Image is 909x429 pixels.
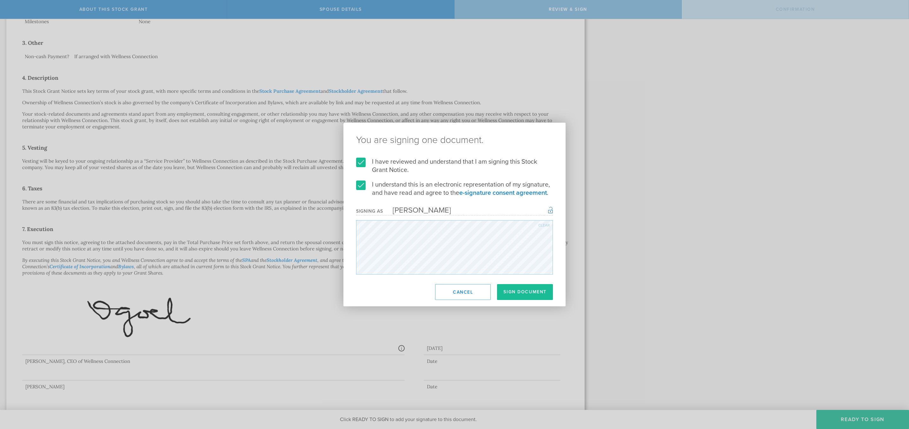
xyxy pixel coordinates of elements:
button: Sign Document [497,284,553,300]
div: [PERSON_NAME] [383,206,451,215]
ng-pluralize: You are signing one document. [356,135,553,145]
label: I understand this is an electronic representation of my signature, and have read and agree to the . [356,180,553,197]
a: e-signature consent agreement [459,189,547,197]
div: Signing as [356,208,383,214]
button: Cancel [435,284,491,300]
label: I have reviewed and understand that I am signing this Stock Grant Notice. [356,158,553,174]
